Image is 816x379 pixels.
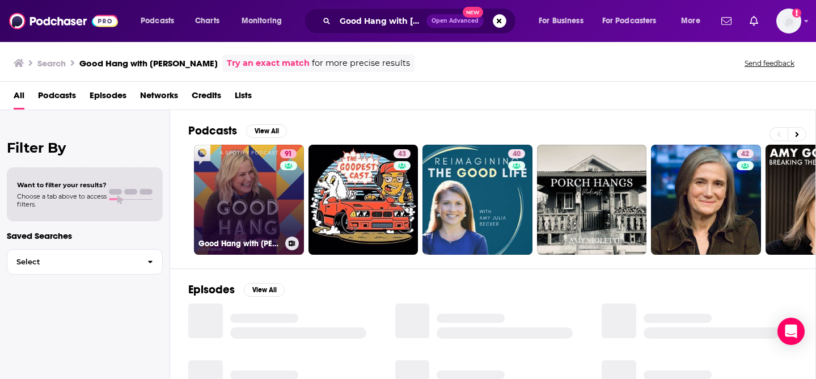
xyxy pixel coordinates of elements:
[335,12,426,30] input: Search podcasts, credits, & more...
[315,8,527,34] div: Search podcasts, credits, & more...
[531,12,598,30] button: open menu
[508,149,525,158] a: 40
[777,318,805,345] div: Open Intercom Messenger
[741,58,798,68] button: Send feedback
[394,149,411,158] a: 43
[188,12,226,30] a: Charts
[140,86,178,110] a: Networks
[308,145,418,255] a: 43
[9,10,118,32] img: Podchaser - Follow, Share and Rate Podcasts
[227,57,310,70] a: Try an exact match
[195,13,219,29] span: Charts
[38,86,76,110] a: Podcasts
[717,11,736,31] a: Show notifications dropdown
[234,12,297,30] button: open menu
[246,124,287,138] button: View All
[141,13,174,29] span: Podcasts
[432,18,479,24] span: Open Advanced
[188,283,285,297] a: EpisodesView All
[312,57,410,70] span: for more precise results
[90,86,126,110] a: Episodes
[463,7,483,18] span: New
[7,140,163,156] h2: Filter By
[776,9,801,33] img: User Profile
[398,149,406,160] span: 43
[513,149,521,160] span: 40
[7,249,163,275] button: Select
[198,239,281,249] h3: Good Hang with [PERSON_NAME]
[188,124,287,138] a: PodcastsView All
[14,86,24,110] a: All
[37,58,66,69] h3: Search
[7,258,138,266] span: Select
[745,11,763,31] a: Show notifications dropdown
[79,58,218,69] h3: Good Hang with [PERSON_NAME]
[602,13,657,29] span: For Podcasters
[194,145,304,255] a: 91Good Hang with [PERSON_NAME]
[188,283,235,297] h2: Episodes
[426,14,484,28] button: Open AdvancedNew
[422,145,532,255] a: 40
[7,230,163,241] p: Saved Searches
[285,149,292,160] span: 91
[17,192,107,208] span: Choose a tab above to access filters.
[244,283,285,297] button: View All
[595,12,673,30] button: open menu
[776,9,801,33] button: Show profile menu
[539,13,584,29] span: For Business
[133,12,189,30] button: open menu
[242,13,282,29] span: Monitoring
[192,86,221,110] a: Credits
[741,149,749,160] span: 42
[280,149,297,158] a: 91
[17,181,107,189] span: Want to filter your results?
[737,149,754,158] a: 42
[188,124,237,138] h2: Podcasts
[776,9,801,33] span: Logged in as sophiak
[673,12,714,30] button: open menu
[792,9,801,18] svg: Add a profile image
[651,145,761,255] a: 42
[681,13,700,29] span: More
[235,86,252,110] a: Lists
